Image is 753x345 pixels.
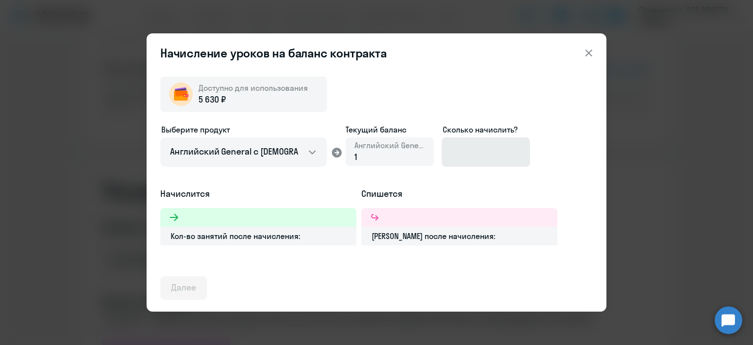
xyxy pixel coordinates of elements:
[160,187,356,200] h5: Начислится
[361,187,557,200] h5: Спишется
[346,124,434,135] span: Текущий баланс
[199,83,308,93] span: Доступно для использования
[161,125,230,134] span: Выберите продукт
[160,227,356,245] div: Кол-во занятий после начисления:
[354,140,425,151] span: Английский General
[354,151,357,162] span: 1
[361,227,557,245] div: [PERSON_NAME] после начисления:
[147,45,606,61] header: Начисление уроков на баланс контракта
[443,125,518,134] span: Сколько начислить?
[160,276,207,300] button: Далее
[169,82,193,106] img: wallet-circle.png
[171,281,196,294] div: Далее
[199,93,226,106] span: 5 630 ₽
